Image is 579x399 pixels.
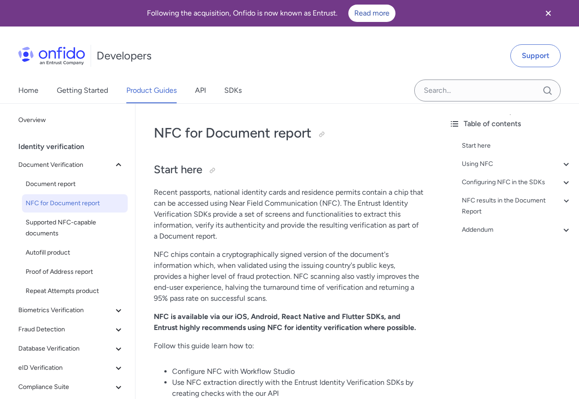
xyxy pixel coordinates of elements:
[449,118,572,129] div: Table of contents
[462,177,572,188] a: Configuring NFC in the SDKs
[510,44,561,67] a: Support
[18,324,113,335] span: Fraud Detection
[22,244,128,262] a: Autofill product
[26,247,124,258] span: Autofill product
[172,366,423,377] li: Configure NFC with Workflow Studio
[154,249,423,304] p: NFC chips contain a cryptographically signed version of the document's information which, when va...
[18,47,85,65] img: Onfido Logo
[154,340,423,351] p: Follow this guide learn how to:
[126,78,177,103] a: Product Guides
[348,5,395,22] a: Read more
[195,78,206,103] a: API
[22,282,128,300] a: Repeat Attempts product
[462,159,572,170] a: Using NFC
[18,362,113,373] span: eID Verification
[18,115,124,126] span: Overview
[154,187,423,242] p: Recent passports, national identity cards and residence permits contain a chip that can be access...
[22,263,128,281] a: Proof of Address report
[26,286,124,297] span: Repeat Attempts product
[462,195,572,217] a: NFC results in the Document Report
[26,217,124,239] span: Supported NFC-capable documents
[15,156,128,174] button: Document Verification
[15,378,128,396] button: Compliance Suite
[26,198,124,209] span: NFC for Document report
[18,343,113,354] span: Database Verification
[18,78,38,103] a: Home
[414,80,561,101] input: Onfido search input field
[15,340,128,358] button: Database Verification
[15,111,128,129] a: Overview
[26,179,124,190] span: Document report
[531,2,565,25] button: Close banner
[154,124,423,142] h1: NFC for Document report
[18,138,131,156] div: Identity verification
[154,162,423,178] h2: Start here
[11,5,531,22] div: Following the acquisition, Onfido is now known as Entrust.
[22,194,128,213] a: NFC for Document report
[172,377,423,399] li: Use NFC extraction directly with the Entrust Identity Verification SDKs by creating checks with t...
[26,266,124,277] span: Proof of Address report
[57,78,108,103] a: Getting Started
[22,213,128,243] a: Supported NFC-capable documents
[15,320,128,339] button: Fraud Detection
[15,301,128,319] button: Biometrics Verification
[462,224,572,235] a: Addendum
[15,359,128,377] button: eID Verification
[462,140,572,151] a: Start here
[154,312,416,332] strong: NFC is available via our iOS, Android, React Native and Flutter SDKs, and Entrust highly recommen...
[18,160,113,170] span: Document Verification
[18,305,113,316] span: Biometrics Verification
[224,78,242,103] a: SDKs
[97,48,152,63] h1: Developers
[543,8,554,19] svg: Close banner
[18,382,113,393] span: Compliance Suite
[22,175,128,193] a: Document report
